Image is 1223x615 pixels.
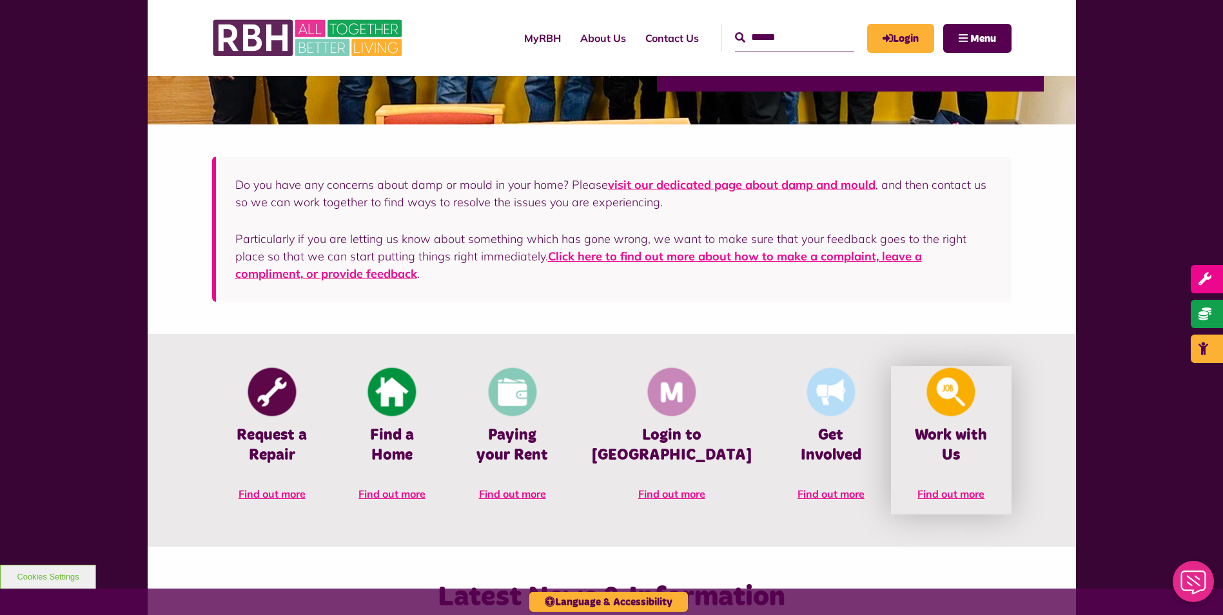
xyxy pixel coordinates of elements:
[368,368,416,416] img: Find A Home
[638,487,705,500] span: Find out more
[807,368,855,416] img: Get Involved
[452,366,572,514] a: Pay Rent Paying your Rent Find out more
[332,366,452,514] a: Find A Home Find a Home Find out more
[608,177,876,192] a: visit our dedicated page about damp and mould
[231,425,313,465] h4: Request a Repair
[572,366,771,514] a: Membership And Mutuality Login to [GEOGRAPHIC_DATA] Find out more
[212,13,406,63] img: RBH
[943,24,1012,53] button: Navigation
[239,487,306,500] span: Find out more
[592,425,752,465] h4: Login to [GEOGRAPHIC_DATA]
[891,366,1011,514] a: Looking For A Job Work with Us Find out more
[790,425,872,465] h4: Get Involved
[529,592,688,612] button: Language & Accessibility
[358,487,426,500] span: Find out more
[647,368,696,416] img: Membership And Mutuality
[910,425,992,465] h4: Work with Us
[970,34,996,44] span: Menu
[917,487,984,500] span: Find out more
[235,176,992,211] p: Do you have any concerns about damp or mould in your home? Please , and then contact us so we can...
[471,425,553,465] h4: Paying your Rent
[212,366,332,514] a: Report Repair Request a Repair Find out more
[514,21,571,55] a: MyRBH
[1165,557,1223,615] iframe: Netcall Web Assistant for live chat
[735,24,854,52] input: Search
[636,21,709,55] a: Contact Us
[771,366,891,514] a: Get Involved Get Involved Find out more
[797,487,865,500] span: Find out more
[867,24,934,53] a: MyRBH
[248,368,296,416] img: Report Repair
[488,368,536,416] img: Pay Rent
[479,487,546,500] span: Find out more
[571,21,636,55] a: About Us
[235,249,922,281] a: Click here to find out more about how to make a complaint, leave a compliment, or provide feedback
[927,368,975,416] img: Looking For A Job
[351,425,433,465] h4: Find a Home
[235,230,992,282] p: Particularly if you are letting us know about something which has gone wrong, we want to make sur...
